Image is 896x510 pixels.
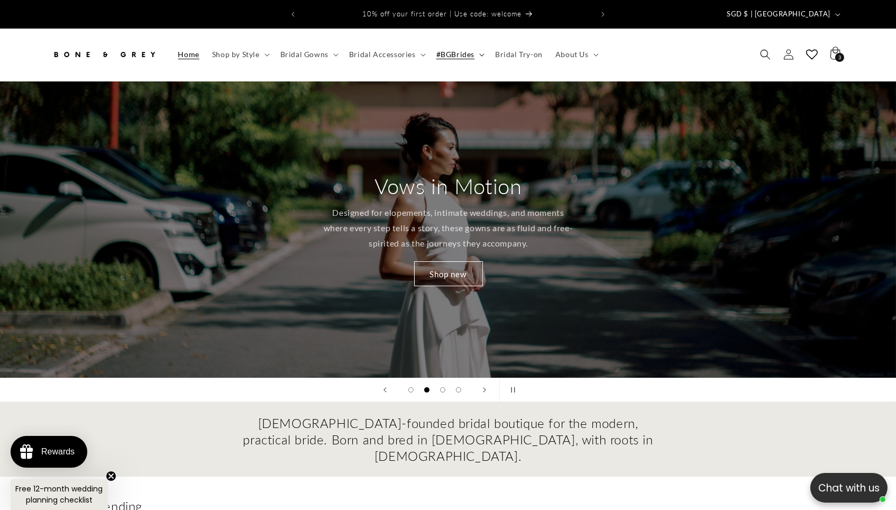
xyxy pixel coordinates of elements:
[451,382,467,398] button: Load slide 4 of 4
[591,4,615,24] button: Next announcement
[720,4,845,24] button: SGD $ | [GEOGRAPHIC_DATA]
[274,43,343,66] summary: Bridal Gowns
[212,50,260,59] span: Shop by Style
[419,382,435,398] button: Load slide 2 of 4
[41,447,75,457] div: Rewards
[323,205,574,251] p: Designed for elopements, intimate weddings, and moments where every step tells a story, these gow...
[374,172,522,200] h2: Vows in Motion
[281,4,305,24] button: Previous announcement
[489,43,549,66] a: Bridal Try-on
[555,50,589,59] span: About Us
[106,471,116,481] button: Close teaser
[280,50,328,59] span: Bridal Gowns
[51,43,157,66] img: Bone and Grey Bridal
[754,43,777,66] summary: Search
[436,50,474,59] span: #BGBrides
[11,479,108,510] div: Free 12-month wedding planning checklistClose teaser
[435,382,451,398] button: Load slide 3 of 4
[343,43,430,66] summary: Bridal Accessories
[16,484,103,505] span: Free 12-month wedding planning checklist
[473,378,496,402] button: Next slide
[349,50,416,59] span: Bridal Accessories
[206,43,274,66] summary: Shop by Style
[362,10,522,18] span: 10% off your first order | Use code: welcome
[48,39,161,70] a: Bone and Grey Bridal
[430,43,489,66] summary: #BGBrides
[810,480,888,496] p: Chat with us
[549,43,603,66] summary: About Us
[495,50,543,59] span: Bridal Try-on
[499,378,523,402] button: Pause slideshow
[178,50,199,59] span: Home
[810,473,888,503] button: Open chatbox
[414,261,482,286] a: Shop new
[727,9,830,20] span: SGD $ | [GEOGRAPHIC_DATA]
[242,415,654,465] h2: [DEMOGRAPHIC_DATA]-founded bridal boutique for the modern, practical bride. Born and bred in [DEM...
[172,43,206,66] a: Home
[373,378,397,402] button: Previous slide
[838,53,842,62] span: 3
[403,382,419,398] button: Load slide 1 of 4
